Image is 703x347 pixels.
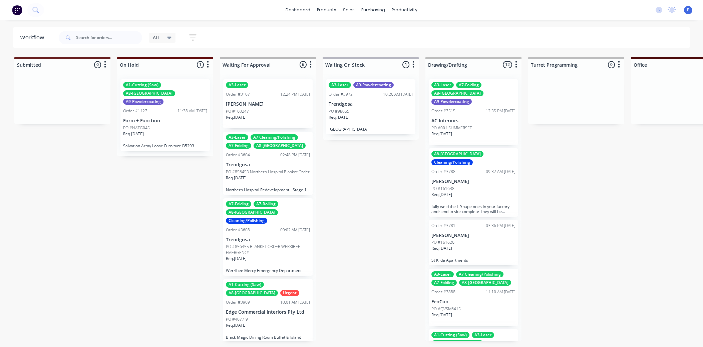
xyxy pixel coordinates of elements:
[431,186,454,192] p: PO #161638
[431,169,455,175] div: Order #3788
[123,125,150,131] p: PO #NAZG045
[329,108,349,114] p: PO #98065
[486,289,515,295] div: 11:10 AM [DATE]
[329,82,351,88] div: A3-Laser
[123,82,161,88] div: A1-Cutting (Saw)
[153,34,160,41] span: ALL
[123,143,207,148] p: Salvation Army Loose Furniture B5293
[314,5,340,15] div: products
[123,118,207,124] p: Form + Function
[226,108,249,114] p: PO #160247
[226,290,278,296] div: A8-[GEOGRAPHIC_DATA]
[431,258,515,263] p: St Kilda Apartments
[429,269,518,326] div: A3-LaserA7 Cleaning/PolishingA7-FoldingA8-[GEOGRAPHIC_DATA]Order #388811:10 AM [DATE]FenConPO #QV...
[353,82,394,88] div: A9-Powdercoating
[226,209,278,215] div: A8-[GEOGRAPHIC_DATA]
[282,5,314,15] a: dashboard
[120,79,210,151] div: A1-Cutting (Saw)A8-[GEOGRAPHIC_DATA]A9-PowdercoatingOrder #112711:38 AM [DATE]Form + FunctionPO #...
[431,131,452,137] p: Req. [DATE]
[486,223,515,229] div: 03:36 PM [DATE]
[226,335,310,340] p: Black Magic Dining Room Buffet & Island
[431,271,454,277] div: A3-Laser
[223,279,313,342] div: A1-Cutting (Saw)A8-[GEOGRAPHIC_DATA]UrgentOrder #390910:01 AM [DATE]Edge Commercial Interiors Pty...
[223,198,313,276] div: A7-FoldingA7-RollingA8-[GEOGRAPHIC_DATA]Cleaning/PolishingOrder #360809:02 AM [DATE]TrendgosaPO #...
[329,114,349,120] p: Req. [DATE]
[226,175,247,181] p: Req. [DATE]
[280,299,310,305] div: 10:01 AM [DATE]
[20,34,47,42] div: Workflow
[329,101,413,107] p: Trendgosa
[429,220,518,266] div: Order #378103:36 PM [DATE][PERSON_NAME]PO #161626Req.[DATE]St Kilda Apartments
[329,91,353,97] div: Order #3972
[456,82,481,88] div: A7-Folding
[226,218,267,224] div: Cleaning/Polishing
[226,316,248,322] p: PO #4077-9
[431,299,515,305] p: FenCon
[178,108,207,114] div: 11:38 AM [DATE]
[431,151,483,157] div: A8-[GEOGRAPHIC_DATA]
[226,299,250,305] div: Order #3909
[226,268,310,273] p: Werribee Mercy Emergency Department
[226,162,310,168] p: Trendgosa
[226,256,247,262] p: Req. [DATE]
[280,152,310,158] div: 02:48 PM [DATE]
[12,5,22,15] img: Factory
[226,101,310,107] p: [PERSON_NAME]
[280,227,310,233] div: 09:02 AM [DATE]
[226,244,310,256] p: PO #856455 BLANKET ORDER WERRIBEE EMERGENCY
[431,239,454,245] p: PO #161626
[431,82,454,88] div: A3-Laser
[431,306,461,312] p: PO #QVSM6415
[226,91,250,97] div: Order #3107
[431,90,483,96] div: A8-[GEOGRAPHIC_DATA]
[429,148,518,217] div: A8-[GEOGRAPHIC_DATA]Cleaning/PolishingOrder #378809:37 AM [DATE][PERSON_NAME]PO #161638Req.[DATE]...
[251,134,298,140] div: A7 Cleaning/Polishing
[223,132,313,195] div: A3-LaserA7 Cleaning/PolishingA7-FoldingA8-[GEOGRAPHIC_DATA]Order #360402:48 PM [DATE]TrendgosaPO ...
[226,82,248,88] div: A3-Laser
[226,282,264,288] div: A1-Cutting (Saw)
[388,5,421,15] div: productivity
[76,31,142,44] input: Search for orders...
[431,118,515,124] p: AC Interiors
[123,108,147,114] div: Order #1127
[431,312,452,318] p: Req. [DATE]
[431,192,452,198] p: Req. [DATE]
[226,227,250,233] div: Order #3608
[226,152,250,158] div: Order #3604
[431,204,515,214] p: fully weld the L-Shape ones in your factory and send to site complete They will be craned up as 1...
[123,90,175,96] div: A8-[GEOGRAPHIC_DATA]
[486,108,515,114] div: 12:35 PM [DATE]
[280,91,310,97] div: 12:24 PM [DATE]
[431,332,469,338] div: A1-Cutting (Saw)
[254,143,306,149] div: A8-[GEOGRAPHIC_DATA]
[431,108,455,114] div: Order #3515
[326,79,415,134] div: A3-LaserA9-PowdercoatingOrder #397210:26 AM [DATE]TrendgosaPO #98065Req.[DATE][GEOGRAPHIC_DATA]
[254,201,278,207] div: A7-Rolling
[226,187,310,192] p: Northern Hospital Redevelopment - Stage 1
[226,237,310,243] p: Trendgosa
[329,127,413,132] p: [GEOGRAPHIC_DATA]
[431,280,457,286] div: A7-Folding
[431,289,455,295] div: Order #3888
[431,125,472,131] p: PO #001 SUMMERSET
[383,91,413,97] div: 10:26 AM [DATE]
[687,7,689,13] span: P
[123,131,144,137] p: Req. [DATE]
[431,159,473,165] div: Cleaning/Polishing
[431,340,483,346] div: A8-[GEOGRAPHIC_DATA]
[226,322,247,328] p: Req. [DATE]
[226,169,310,175] p: PO #856453 Northern Hospital Blanket Order
[431,223,455,229] div: Order #3781
[486,169,515,175] div: 09:37 AM [DATE]
[226,309,310,315] p: Edge Commercial Interiors Pty Ltd
[431,245,452,251] p: Req. [DATE]
[472,332,494,338] div: A3-Laser
[226,143,251,149] div: A7-Folding
[340,5,358,15] div: sales
[226,114,247,120] p: Req. [DATE]
[456,271,503,277] div: A7 Cleaning/Polishing
[226,201,251,207] div: A7-Folding
[431,99,472,105] div: A9-Powdercoating
[123,99,163,105] div: A9-Powdercoating
[280,290,299,296] div: Urgent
